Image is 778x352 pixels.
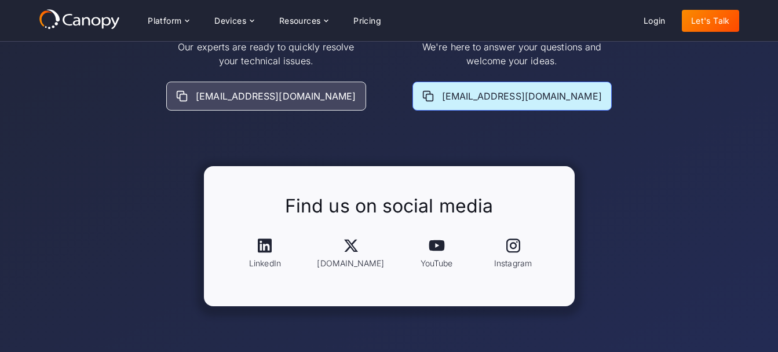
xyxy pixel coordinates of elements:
[173,40,359,68] p: Our experts are ready to quickly resolve your technical issues.
[317,257,384,269] div: [DOMAIN_NAME]
[249,257,281,269] div: LinkedIn
[205,9,263,32] div: Devices
[634,10,675,32] a: Login
[148,17,181,25] div: Platform
[344,10,390,32] a: Pricing
[494,257,532,269] div: Instagram
[682,10,739,32] a: Let's Talk
[232,227,299,278] a: LinkedIn
[403,227,470,278] a: YouTube
[196,89,356,103] div: [EMAIL_ADDRESS][DOMAIN_NAME]
[214,17,246,25] div: Devices
[308,227,393,278] a: [DOMAIN_NAME]
[442,89,602,103] div: [EMAIL_ADDRESS][DOMAIN_NAME]
[138,9,198,32] div: Platform
[419,40,605,68] p: We're here to answer your questions and welcome your ideas.
[270,9,337,32] div: Resources
[421,257,453,269] div: YouTube
[480,227,547,278] a: Instagram
[285,194,493,218] h2: Find us on social media
[279,17,321,25] div: Resources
